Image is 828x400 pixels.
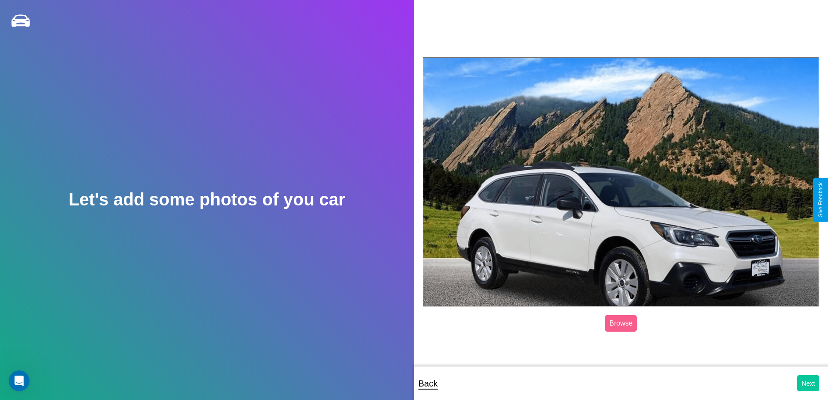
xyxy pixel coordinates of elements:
img: posted [423,57,820,306]
div: Give Feedback [818,182,824,218]
label: Browse [605,315,637,332]
h2: Let's add some photos of you car [69,190,345,209]
button: Next [797,375,819,391]
p: Back [419,376,438,391]
iframe: Intercom live chat [9,370,30,391]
